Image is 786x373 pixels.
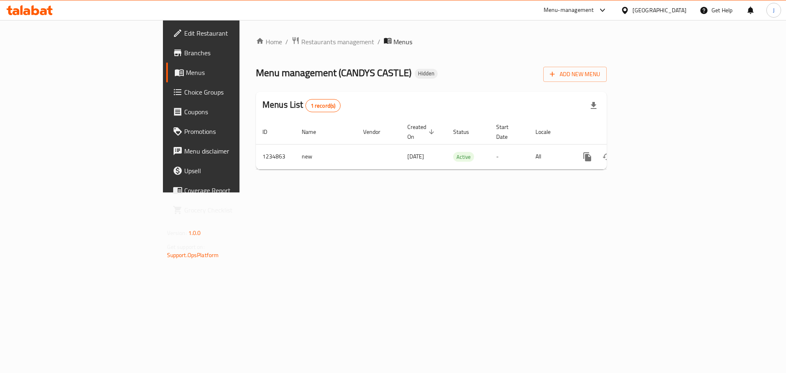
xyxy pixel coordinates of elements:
[184,185,288,195] span: Coverage Report
[407,151,424,162] span: [DATE]
[184,28,288,38] span: Edit Restaurant
[184,166,288,176] span: Upsell
[632,6,687,15] div: [GEOGRAPHIC_DATA]
[184,205,288,215] span: Grocery Checklist
[490,144,529,169] td: -
[166,23,294,43] a: Edit Restaurant
[496,122,519,142] span: Start Date
[166,200,294,220] a: Grocery Checklist
[186,68,288,77] span: Menus
[550,69,600,79] span: Add New Menu
[529,144,571,169] td: All
[166,82,294,102] a: Choice Groups
[188,228,201,238] span: 1.0.0
[544,5,594,15] div: Menu-management
[166,43,294,63] a: Branches
[377,37,380,47] li: /
[578,147,597,167] button: more
[184,48,288,58] span: Branches
[166,181,294,200] a: Coverage Report
[453,127,480,137] span: Status
[415,69,438,79] div: Hidden
[535,127,561,137] span: Locale
[256,120,663,170] table: enhanced table
[597,147,617,167] button: Change Status
[167,228,187,238] span: Version:
[415,70,438,77] span: Hidden
[407,122,437,142] span: Created On
[166,102,294,122] a: Coupons
[363,127,391,137] span: Vendor
[305,99,341,112] div: Total records count
[184,127,288,136] span: Promotions
[166,63,294,82] a: Menus
[584,96,603,115] div: Export file
[166,161,294,181] a: Upsell
[256,63,411,82] span: Menu management ( CANDYS CASTLE )
[571,120,663,145] th: Actions
[393,37,412,47] span: Menus
[184,107,288,117] span: Coupons
[773,6,775,15] span: J
[167,250,219,260] a: Support.OpsPlatform
[256,36,607,47] nav: breadcrumb
[306,102,341,110] span: 1 record(s)
[295,144,357,169] td: new
[291,36,374,47] a: Restaurants management
[184,87,288,97] span: Choice Groups
[262,127,278,137] span: ID
[166,122,294,141] a: Promotions
[301,37,374,47] span: Restaurants management
[166,141,294,161] a: Menu disclaimer
[543,67,607,82] button: Add New Menu
[167,242,205,252] span: Get support on:
[302,127,327,137] span: Name
[262,99,341,112] h2: Menus List
[453,152,474,162] span: Active
[184,146,288,156] span: Menu disclaimer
